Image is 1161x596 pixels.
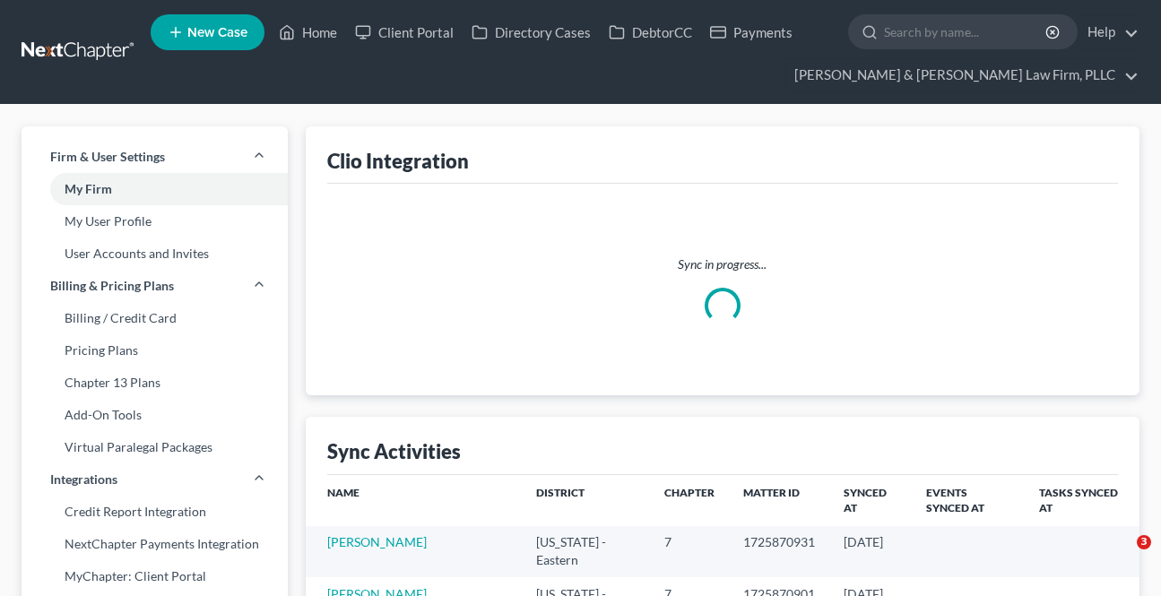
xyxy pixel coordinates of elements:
input: Search by name... [884,15,1048,48]
div: Clio Integration [327,148,469,174]
a: Firm & User Settings [22,141,288,173]
a: NextChapter Payments Integration [22,528,288,560]
td: [DATE] [829,526,912,577]
span: Integrations [50,471,117,488]
span: Billing & Pricing Plans [50,277,174,295]
a: Help [1079,16,1139,48]
th: Chapter [650,475,729,526]
td: [US_STATE] - Eastern [522,526,650,577]
a: Payments [701,16,801,48]
th: Name [306,475,522,526]
a: Chapter 13 Plans [22,367,288,399]
a: My Firm [22,173,288,205]
a: Credit Report Integration [22,496,288,528]
th: Synced at [829,475,912,526]
a: Billing / Credit Card [22,302,288,334]
a: Client Portal [346,16,463,48]
a: Pricing Plans [22,334,288,367]
span: Firm & User Settings [50,148,165,166]
th: Events Synced At [912,475,1025,526]
a: DebtorCC [600,16,701,48]
a: [PERSON_NAME] [327,534,427,549]
a: [PERSON_NAME] & [PERSON_NAME] Law Firm, PLLC [785,59,1139,91]
a: My User Profile [22,205,288,238]
p: Sync in progress... [342,255,1104,273]
span: 3 [1137,535,1151,549]
th: Tasks Synced At [1025,475,1139,526]
a: Integrations [22,463,288,496]
a: Virtual Paralegal Packages [22,431,288,463]
span: New Case [187,26,247,39]
a: Add-On Tools [22,399,288,431]
a: Directory Cases [463,16,600,48]
a: Billing & Pricing Plans [22,270,288,302]
a: Home [270,16,346,48]
th: District [522,475,650,526]
a: MyChapter: Client Portal [22,560,288,592]
td: 7 [650,526,729,577]
iframe: Intercom live chat [1100,535,1143,578]
a: User Accounts and Invites [22,238,288,270]
td: 1725870931 [729,526,829,577]
div: Sync Activities [327,438,461,464]
th: Matter ID [729,475,829,526]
